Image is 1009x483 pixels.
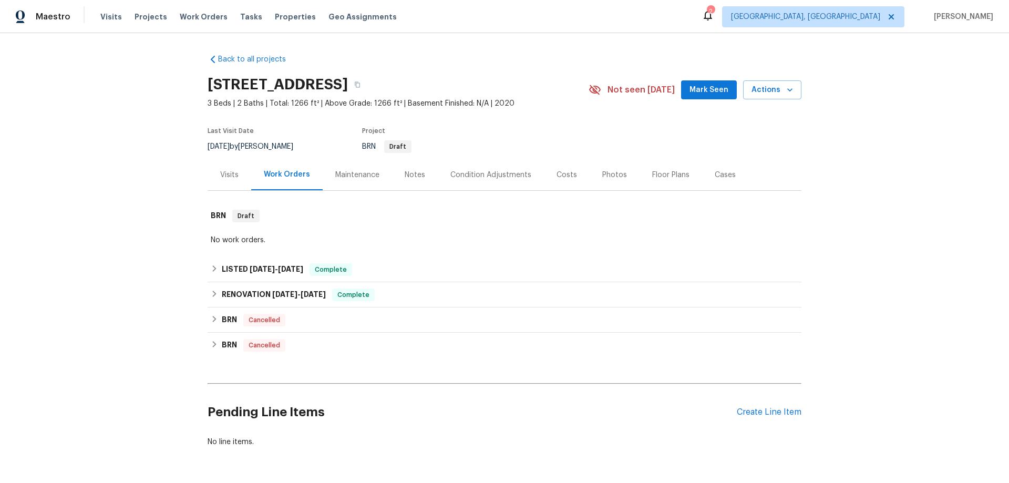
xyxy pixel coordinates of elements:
[362,128,385,134] span: Project
[689,84,728,97] span: Mark Seen
[208,282,801,307] div: RENOVATION [DATE]-[DATE]Complete
[707,6,714,17] div: 2
[208,199,801,233] div: BRN Draft
[250,265,303,273] span: -
[208,257,801,282] div: LISTED [DATE]-[DATE]Complete
[208,388,737,437] h2: Pending Line Items
[715,170,736,180] div: Cases
[220,170,239,180] div: Visits
[362,143,411,150] span: BRN
[208,307,801,333] div: BRN Cancelled
[208,333,801,358] div: BRN Cancelled
[208,54,308,65] a: Back to all projects
[211,235,798,245] div: No work orders.
[222,314,237,326] h6: BRN
[743,80,801,100] button: Actions
[681,80,737,100] button: Mark Seen
[208,98,589,109] span: 3 Beds | 2 Baths | Total: 1266 ft² | Above Grade: 1266 ft² | Basement Finished: N/A | 2020
[211,210,226,222] h6: BRN
[250,265,275,273] span: [DATE]
[180,12,228,22] span: Work Orders
[737,407,801,417] div: Create Line Item
[240,13,262,20] span: Tasks
[328,12,397,22] span: Geo Assignments
[333,290,374,300] span: Complete
[208,143,230,150] span: [DATE]
[208,79,348,90] h2: [STREET_ADDRESS]
[208,128,254,134] span: Last Visit Date
[731,12,880,22] span: [GEOGRAPHIC_DATA], [GEOGRAPHIC_DATA]
[450,170,531,180] div: Condition Adjustments
[222,289,326,301] h6: RENOVATION
[222,339,237,352] h6: BRN
[311,264,351,275] span: Complete
[930,12,993,22] span: [PERSON_NAME]
[301,291,326,298] span: [DATE]
[222,263,303,276] h6: LISTED
[405,170,425,180] div: Notes
[208,437,801,447] div: No line items.
[652,170,689,180] div: Floor Plans
[335,170,379,180] div: Maintenance
[264,169,310,180] div: Work Orders
[36,12,70,22] span: Maestro
[348,75,367,94] button: Copy Address
[751,84,793,97] span: Actions
[275,12,316,22] span: Properties
[278,265,303,273] span: [DATE]
[135,12,167,22] span: Projects
[208,140,306,153] div: by [PERSON_NAME]
[272,291,326,298] span: -
[557,170,577,180] div: Costs
[385,143,410,150] span: Draft
[608,85,675,95] span: Not seen [DATE]
[244,340,284,351] span: Cancelled
[244,315,284,325] span: Cancelled
[602,170,627,180] div: Photos
[233,211,259,221] span: Draft
[272,291,297,298] span: [DATE]
[100,12,122,22] span: Visits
